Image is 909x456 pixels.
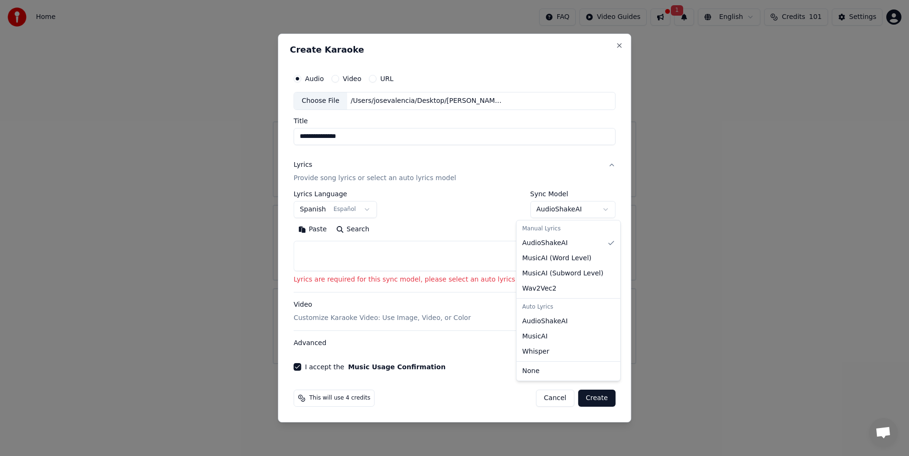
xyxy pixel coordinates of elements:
[522,284,556,293] span: Wav2Vec2
[522,254,591,263] span: MusicAI ( Word Level )
[522,366,540,376] span: None
[518,301,618,314] div: Auto Lyrics
[522,269,603,278] span: MusicAI ( Subword Level )
[522,238,568,248] span: AudioShakeAI
[522,347,549,356] span: Whisper
[522,332,548,341] span: MusicAI
[522,317,568,326] span: AudioShakeAI
[518,222,618,236] div: Manual Lyrics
